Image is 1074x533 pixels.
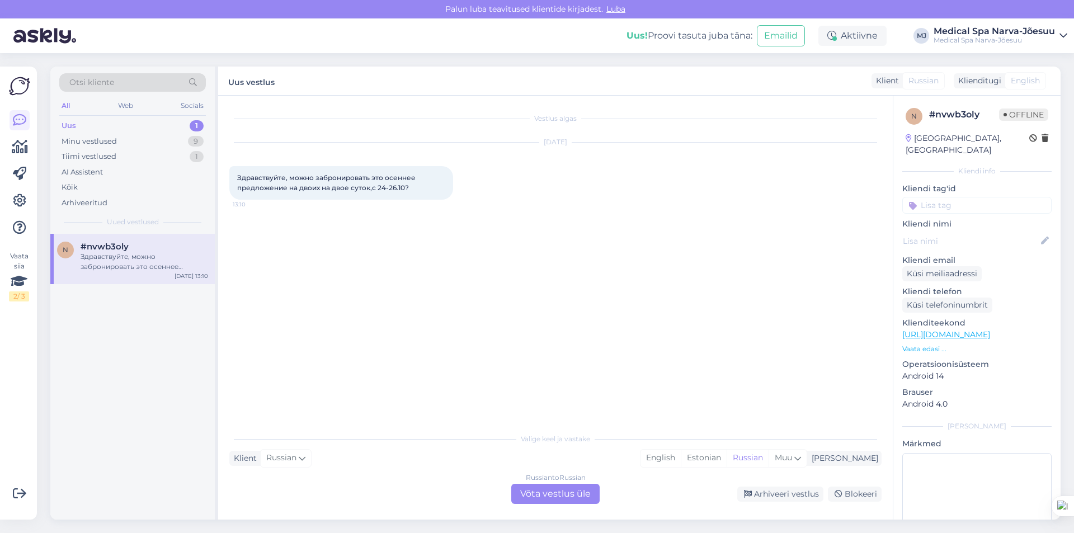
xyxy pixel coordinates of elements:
[81,242,129,252] span: #nvwb3oly
[233,200,275,209] span: 13:10
[902,344,1052,354] p: Vaata edasi ...
[911,112,917,120] span: n
[81,252,208,272] div: Здравствуйте, можно забронировать это осеннее предложение на двоих на двое суток,с 24-26.10?
[116,98,135,113] div: Web
[954,75,1001,87] div: Klienditugi
[626,30,648,41] b: Uus!
[62,136,117,147] div: Minu vestlused
[178,98,206,113] div: Socials
[902,298,992,313] div: Küsi telefoninumbrit
[62,182,78,193] div: Kõik
[902,421,1052,431] div: [PERSON_NAME]
[913,28,929,44] div: MJ
[903,235,1039,247] input: Lisa nimi
[902,286,1052,298] p: Kliendi telefon
[62,197,107,209] div: Arhiveeritud
[188,136,204,147] div: 9
[229,114,882,124] div: Vestlus algas
[818,26,887,46] div: Aktiivne
[934,36,1055,45] div: Medical Spa Narva-Jõesuu
[902,359,1052,370] p: Operatsioonisüsteem
[1011,75,1040,87] span: English
[9,251,29,301] div: Vaata siia
[908,75,939,87] span: Russian
[902,166,1052,176] div: Kliendi info
[228,73,275,88] label: Uus vestlus
[902,218,1052,230] p: Kliendi nimi
[9,291,29,301] div: 2 / 3
[603,4,629,14] span: Luba
[902,317,1052,329] p: Klienditeekond
[757,25,805,46] button: Emailid
[9,76,30,97] img: Askly Logo
[229,137,882,147] div: [DATE]
[229,452,257,464] div: Klient
[62,151,116,162] div: Tiimi vestlused
[902,266,982,281] div: Küsi meiliaadressi
[902,329,990,339] a: [URL][DOMAIN_NAME]
[266,452,296,464] span: Russian
[902,370,1052,382] p: Android 14
[934,27,1067,45] a: Medical Spa Narva-JõesuuMedical Spa Narva-Jõesuu
[999,109,1048,121] span: Offline
[62,120,76,131] div: Uus
[229,434,882,444] div: Valige keel ja vastake
[237,173,417,192] span: Здравствуйте, можно забронировать это осеннее предложение на двоих на двое суток,с 24-26.10?
[190,120,204,131] div: 1
[902,386,1052,398] p: Brauser
[737,487,823,502] div: Arhiveeri vestlus
[640,450,681,466] div: English
[906,133,1029,156] div: [GEOGRAPHIC_DATA], [GEOGRAPHIC_DATA]
[902,197,1052,214] input: Lisa tag
[175,272,208,280] div: [DATE] 13:10
[511,484,600,504] div: Võta vestlus üle
[727,450,769,466] div: Russian
[902,438,1052,450] p: Märkmed
[929,108,999,121] div: # nvwb3oly
[902,183,1052,195] p: Kliendi tag'id
[934,27,1055,36] div: Medical Spa Narva-Jõesuu
[902,254,1052,266] p: Kliendi email
[807,452,878,464] div: [PERSON_NAME]
[107,217,159,227] span: Uued vestlused
[526,473,586,483] div: Russian to Russian
[681,450,727,466] div: Estonian
[902,398,1052,410] p: Android 4.0
[775,452,792,463] span: Muu
[828,487,882,502] div: Blokeeri
[69,77,114,88] span: Otsi kliente
[59,98,72,113] div: All
[62,167,103,178] div: AI Assistent
[626,29,752,43] div: Proovi tasuta juba täna:
[872,75,899,87] div: Klient
[190,151,204,162] div: 1
[63,246,68,254] span: n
